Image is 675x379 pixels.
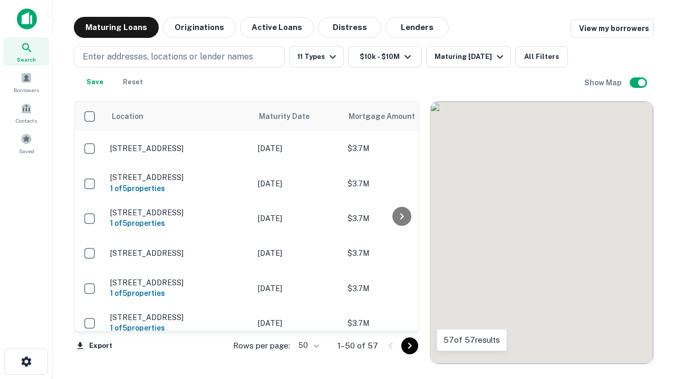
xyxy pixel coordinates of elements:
[3,68,50,96] a: Borrowers
[111,110,143,123] span: Location
[253,102,342,131] th: Maturity Date
[342,102,458,131] th: Mortgage Amount
[258,178,337,189] p: [DATE]
[78,72,112,93] button: Save your search to get updates of matches that match your search criteria.
[258,283,337,294] p: [DATE]
[348,247,453,259] p: $3.7M
[348,213,453,224] p: $3.7M
[3,37,50,66] a: Search
[294,338,321,353] div: 50
[14,86,39,94] span: Borrowers
[3,98,50,127] a: Contacts
[19,147,34,155] span: Saved
[571,19,654,38] a: View my borrowers
[443,334,500,346] p: 57 of 57 results
[17,55,36,64] span: Search
[622,261,675,312] iframe: Chat Widget
[74,338,115,354] button: Export
[258,213,337,224] p: [DATE]
[17,8,37,29] img: capitalize-icon.png
[110,313,247,322] p: [STREET_ADDRESS]
[258,143,337,154] p: [DATE]
[110,322,247,334] h6: 1 of 5 properties
[348,317,453,329] p: $3.7M
[116,72,150,93] button: Reset
[348,178,453,189] p: $3.7M
[430,102,653,364] div: 0 0
[258,317,337,329] p: [DATE]
[435,51,506,63] div: Maturing [DATE]
[348,143,453,154] p: $3.7M
[110,217,247,229] h6: 1 of 5 properties
[83,51,253,63] p: Enter addresses, locations or lender names
[163,17,236,38] button: Originations
[348,283,453,294] p: $3.7M
[348,46,422,67] button: $10k - $10M
[515,46,568,67] button: All Filters
[349,110,429,123] span: Mortgage Amount
[289,46,344,67] button: 11 Types
[240,17,314,38] button: Active Loans
[74,46,285,67] button: Enter addresses, locations or lender names
[337,340,378,352] p: 1–50 of 57
[3,129,50,157] a: Saved
[401,337,418,354] button: Go to next page
[74,17,159,38] button: Maturing Loans
[110,248,247,258] p: [STREET_ADDRESS]
[110,287,247,299] h6: 1 of 5 properties
[233,340,290,352] p: Rows per page:
[426,46,511,67] button: Maturing [DATE]
[16,116,37,125] span: Contacts
[318,17,381,38] button: Distress
[110,144,247,153] p: [STREET_ADDRESS]
[110,208,247,217] p: [STREET_ADDRESS]
[105,102,253,131] th: Location
[584,77,623,88] h6: Show Map
[258,247,337,259] p: [DATE]
[110,173,247,182] p: [STREET_ADDRESS]
[385,17,449,38] button: Lenders
[259,110,323,123] span: Maturity Date
[110,278,247,287] p: [STREET_ADDRESS]
[110,183,247,194] h6: 1 of 5 properties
